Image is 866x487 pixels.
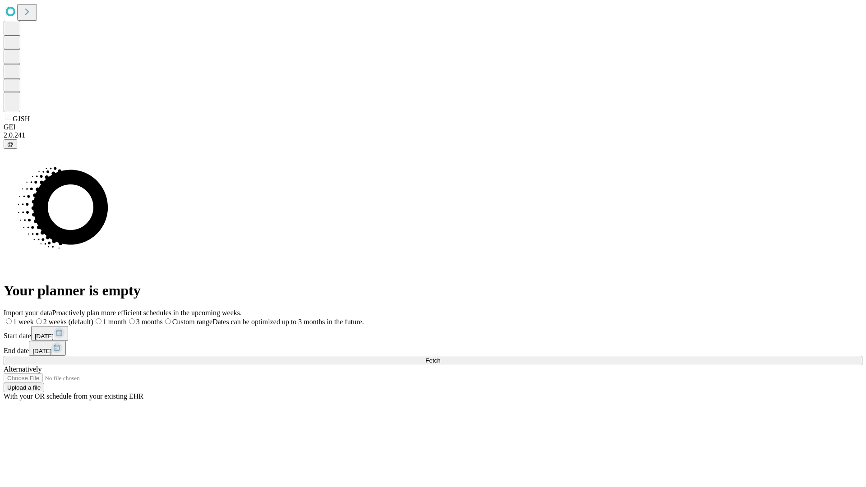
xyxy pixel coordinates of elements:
input: 3 months [129,318,135,324]
span: Dates can be optimized up to 3 months in the future. [212,318,364,326]
span: 3 months [136,318,163,326]
input: 2 weeks (default) [36,318,42,324]
input: 1 month [96,318,101,324]
span: Proactively plan more efficient schedules in the upcoming weeks. [52,309,242,317]
span: Custom range [172,318,212,326]
div: End date [4,341,862,356]
div: Start date [4,326,862,341]
input: Custom rangeDates can be optimized up to 3 months in the future. [165,318,171,324]
button: @ [4,139,17,149]
button: [DATE] [31,326,68,341]
span: [DATE] [32,348,51,354]
input: 1 week [6,318,12,324]
span: Fetch [425,357,440,364]
span: 1 week [13,318,34,326]
span: GJSH [13,115,30,123]
button: [DATE] [29,341,66,356]
span: With your OR schedule from your existing EHR [4,392,143,400]
button: Fetch [4,356,862,365]
button: Upload a file [4,383,44,392]
div: 2.0.241 [4,131,862,139]
span: @ [7,141,14,147]
span: [DATE] [35,333,54,340]
h1: Your planner is empty [4,282,862,299]
span: 2 weeks (default) [43,318,93,326]
span: Import your data [4,309,52,317]
span: 1 month [103,318,127,326]
span: Alternatively [4,365,41,373]
div: GEI [4,123,862,131]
